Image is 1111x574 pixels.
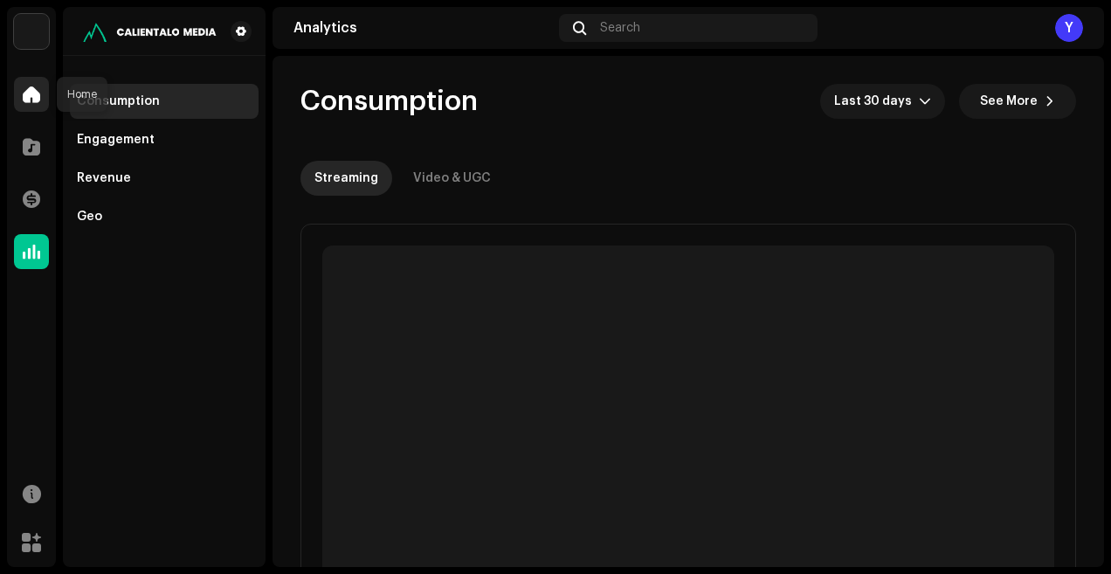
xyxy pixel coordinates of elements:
[14,14,49,49] img: 4d5a508c-c80f-4d99-b7fb-82554657661d
[77,171,131,185] div: Revenue
[314,161,378,196] div: Streaming
[77,210,102,224] div: Geo
[300,84,478,119] span: Consumption
[1055,14,1083,42] div: Y
[980,84,1038,119] span: See More
[70,122,259,157] re-m-nav-item: Engagement
[77,94,160,108] div: Consumption
[70,199,259,234] re-m-nav-item: Geo
[413,161,491,196] div: Video & UGC
[70,84,259,119] re-m-nav-item: Consumption
[77,21,224,42] img: 7febf078-6aff-4fe0-b3ac-5fa913fd5324
[293,21,552,35] div: Analytics
[959,84,1076,119] button: See More
[70,161,259,196] re-m-nav-item: Revenue
[919,84,931,119] div: dropdown trigger
[600,21,640,35] span: Search
[834,84,919,119] span: Last 30 days
[77,133,155,147] div: Engagement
